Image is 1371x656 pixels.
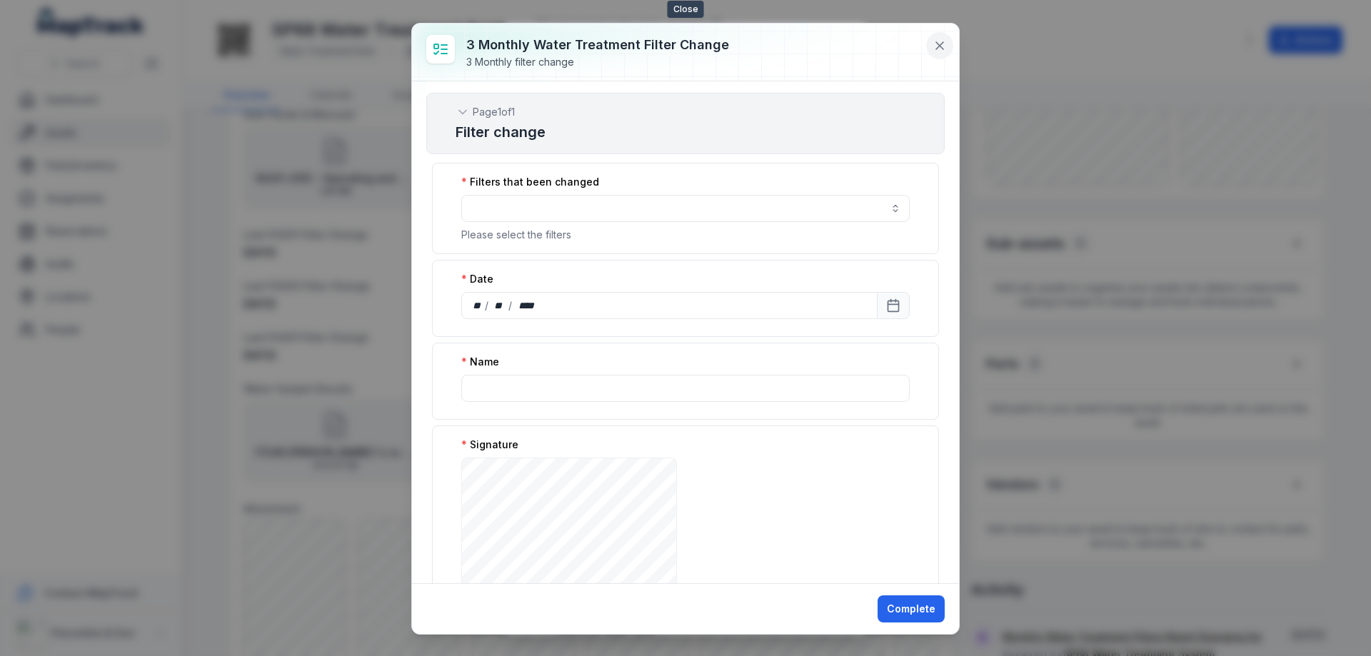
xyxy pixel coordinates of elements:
[668,1,704,18] span: Close
[473,105,515,119] span: Page 1 of 1
[461,175,599,189] label: Filters that been changed
[461,228,910,242] p: Please select the filters
[471,298,485,313] div: day,
[461,438,518,452] label: Signature
[466,55,729,69] div: 3 Monthly filter change
[508,298,513,313] div: /
[877,292,910,319] button: Calendar
[461,272,493,286] label: Date
[461,355,499,369] label: Name
[878,595,945,622] button: Complete
[461,375,910,402] input: :r1k:-form-item-label
[466,35,729,55] h3: 3 Monthly Water treatment filter change
[485,298,490,313] div: /
[513,298,540,313] div: year,
[456,122,915,142] h2: Filter change
[490,298,509,313] div: month,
